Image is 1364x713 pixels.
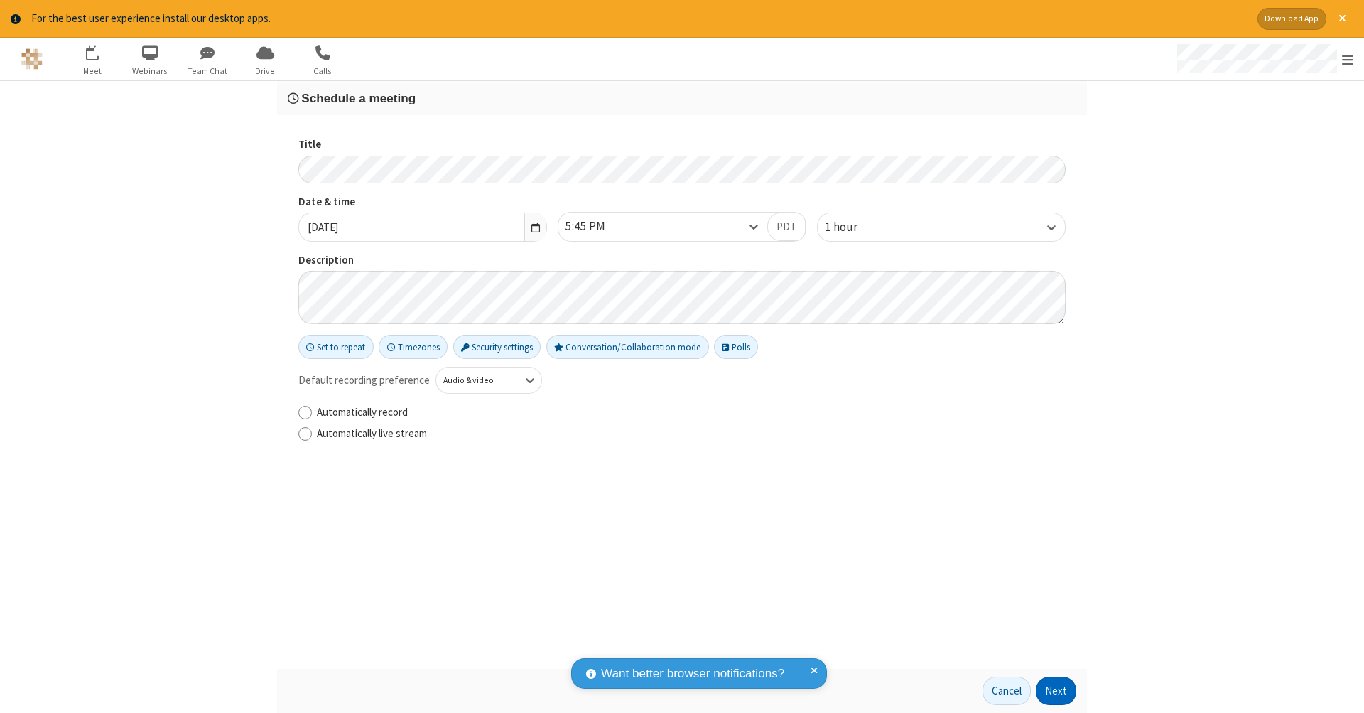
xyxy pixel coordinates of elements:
[546,335,709,359] button: Conversation/Collaboration mode
[443,375,511,387] div: Audio & video
[379,335,448,359] button: Timezones
[181,65,234,77] span: Team Chat
[5,38,58,80] button: Logo
[767,213,806,241] button: PDT
[317,426,1066,442] label: Automatically live stream
[21,48,43,70] img: QA Selenium DO NOT DELETE OR CHANGE
[31,11,1247,27] div: For the best user experience install our desktop apps.
[1257,8,1326,30] button: Download App
[1331,8,1353,30] button: Close alert
[714,335,758,359] button: Polls
[298,194,547,210] label: Date & time
[601,665,784,683] span: Want better browser notifications?
[66,65,119,77] span: Meet
[825,218,882,237] div: 1 hour
[94,45,107,56] div: 12
[301,91,416,105] span: Schedule a meeting
[296,65,350,77] span: Calls
[298,136,1066,153] label: Title
[453,335,541,359] button: Security settings
[1164,38,1364,80] div: Open menu
[983,677,1031,705] button: Cancel
[317,404,1066,421] label: Automatically record
[124,65,177,77] span: Webinars
[298,372,430,389] span: Default recording preference
[1036,677,1076,705] button: Next
[298,252,1066,269] label: Description
[239,65,292,77] span: Drive
[565,218,629,236] div: 5:45 PM
[298,335,374,359] button: Set to repeat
